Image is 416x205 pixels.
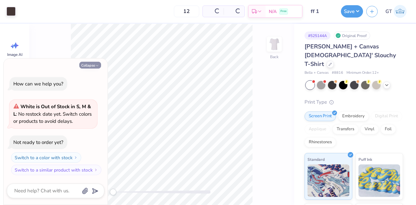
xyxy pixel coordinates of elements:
[79,62,101,69] button: Collapse
[307,164,349,197] img: Standard
[305,124,331,134] div: Applique
[305,98,403,106] div: Print Type
[307,156,325,163] span: Standard
[305,111,336,121] div: Screen Print
[385,8,392,15] span: GT
[358,156,372,163] span: Puff Ink
[305,137,336,147] div: Rhinestones
[13,103,91,117] strong: White is Out of Stock in S, M & L
[305,70,329,76] span: Bella + Canvas
[269,8,277,15] span: N/A
[268,38,281,51] img: Back
[338,111,369,121] div: Embroidery
[13,139,63,146] div: Not ready to order yet?
[346,70,379,76] span: Minimum Order: 12 +
[94,168,98,172] img: Switch to a similar product with stock
[341,5,363,18] button: Save
[358,164,400,197] img: Puff Ink
[13,103,92,124] span: : No restock date yet. Switch colors or products to avoid delays.
[11,165,101,175] button: Switch to a similar product with stock
[334,32,370,40] div: Original Proof
[306,5,338,18] input: Untitled Design
[332,124,358,134] div: Transfers
[7,52,22,57] span: Image AI
[360,124,379,134] div: Vinyl
[13,81,63,87] div: How can we help you?
[305,43,396,68] span: [PERSON_NAME] + Canvas [DEMOGRAPHIC_DATA]' Slouchy T-Shirt
[270,54,279,60] div: Back
[280,9,287,14] span: Free
[394,5,407,18] img: Gayathree Thangaraj
[11,152,81,163] button: Switch to a color with stock
[381,124,396,134] div: Foil
[383,5,409,18] a: GT
[305,32,331,40] div: # 525144A
[110,189,116,195] div: Accessibility label
[74,156,78,160] img: Switch to a color with stock
[174,6,199,17] input: – –
[371,111,402,121] div: Digital Print
[332,70,343,76] span: # 8816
